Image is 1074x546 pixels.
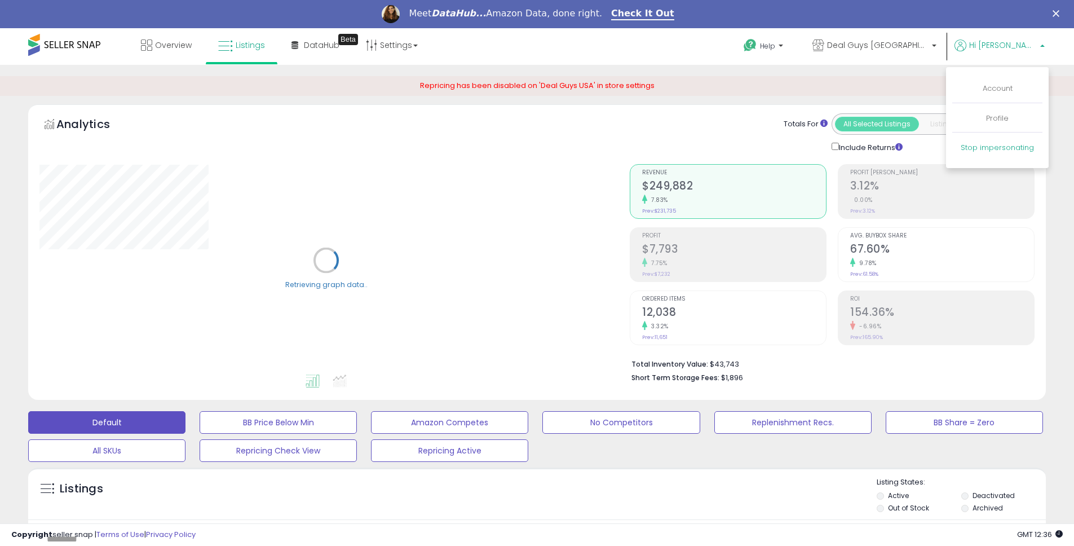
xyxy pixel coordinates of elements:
[132,28,200,62] a: Overview
[647,259,668,267] small: 7.75%
[888,503,929,513] label: Out of Stock
[200,411,357,434] button: BB Price Below Min
[827,39,929,51] span: Deal Guys [GEOGRAPHIC_DATA]
[835,117,919,131] button: All Selected Listings
[420,80,655,91] span: Repricing has been disabled on 'Deal Guys USA' in store settings
[1053,10,1064,17] div: Close
[973,491,1015,500] label: Deactivated
[743,38,757,52] i: Get Help
[60,481,103,497] h5: Listings
[888,491,909,500] label: Active
[961,142,1034,153] a: Stop impersonating
[850,334,883,341] small: Prev: 165.90%
[11,529,52,540] strong: Copyright
[850,243,1034,258] h2: 67.60%
[647,322,669,331] small: 3.32%
[338,34,358,45] div: Tooltip anchor
[804,28,945,65] a: Deal Guys [GEOGRAPHIC_DATA]
[631,373,719,382] b: Short Term Storage Fees:
[155,39,192,51] span: Overview
[877,477,1046,488] p: Listing States:
[371,411,528,434] button: Amazon Competes
[642,296,826,302] span: Ordered Items
[642,208,676,214] small: Prev: $231,735
[986,113,1009,124] a: Profile
[855,259,877,267] small: 9.78%
[850,296,1034,302] span: ROI
[285,280,368,290] div: Retrieving graph data..
[431,8,486,19] i: DataHub...
[28,439,185,462] button: All SKUs
[631,356,1026,370] li: $43,743
[28,411,185,434] button: Default
[850,196,873,204] small: 0.00%
[642,243,826,258] h2: $7,793
[642,334,668,341] small: Prev: 11,651
[973,503,1003,513] label: Archived
[283,28,348,62] a: DataHub
[642,233,826,239] span: Profit
[855,322,881,331] small: -6.96%
[542,411,700,434] button: No Competitors
[850,179,1034,195] h2: 3.12%
[784,119,828,130] div: Totals For
[642,306,826,321] h2: 12,038
[918,117,1002,131] button: Listings With Cost
[647,196,668,204] small: 7.83%
[983,83,1013,94] a: Account
[850,208,875,214] small: Prev: 3.12%
[304,39,339,51] span: DataHub
[611,8,674,20] a: Check It Out
[714,411,872,434] button: Replenishment Recs.
[850,306,1034,321] h2: 154.36%
[642,170,826,176] span: Revenue
[56,116,132,135] h5: Analytics
[721,372,743,383] span: $1,896
[735,30,794,65] a: Help
[642,271,670,278] small: Prev: $7,232
[954,39,1045,65] a: Hi [PERSON_NAME]
[850,233,1034,239] span: Avg. Buybox Share
[210,28,273,62] a: Listings
[409,8,602,19] div: Meet Amazon Data, done right.
[823,140,916,153] div: Include Returns
[850,170,1034,176] span: Profit [PERSON_NAME]
[850,271,878,278] small: Prev: 61.58%
[886,411,1043,434] button: BB Share = Zero
[200,439,357,462] button: Repricing Check View
[11,530,196,540] div: seller snap | |
[1017,529,1063,540] span: 2025-09-10 12:36 GMT
[969,39,1037,51] span: Hi [PERSON_NAME]
[236,39,265,51] span: Listings
[642,179,826,195] h2: $249,882
[760,41,775,51] span: Help
[382,5,400,23] img: Profile image for Georgie
[631,359,708,369] b: Total Inventory Value:
[357,28,426,62] a: Settings
[371,439,528,462] button: Repricing Active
